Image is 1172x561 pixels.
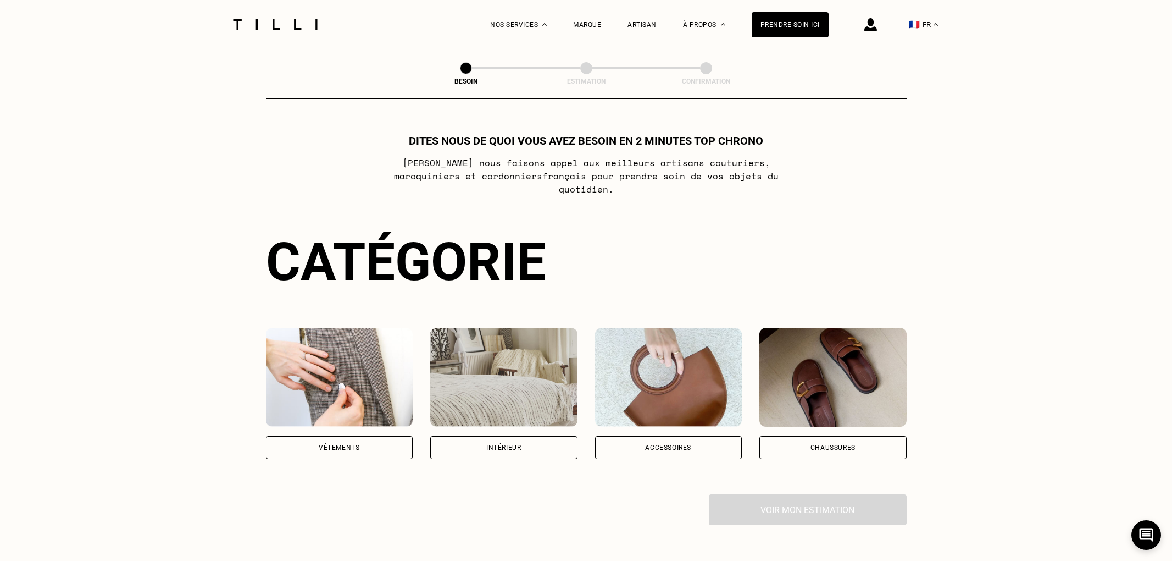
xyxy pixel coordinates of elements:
a: Artisan [627,21,657,29]
img: Logo du service de couturière Tilli [229,19,321,30]
div: Catégorie [266,231,907,293]
div: Vêtements [319,444,359,451]
h1: Dites nous de quoi vous avez besoin en 2 minutes top chrono [409,134,763,147]
a: Prendre soin ici [752,12,829,37]
div: Accessoires [645,444,691,451]
img: Menu déroulant à propos [721,23,725,26]
img: icône connexion [864,18,877,31]
div: Intérieur [486,444,521,451]
a: Marque [573,21,601,29]
img: Menu déroulant [542,23,547,26]
div: Besoin [411,78,521,85]
div: Estimation [531,78,641,85]
img: Chaussures [759,328,907,427]
img: menu déroulant [934,23,938,26]
img: Accessoires [595,328,742,427]
p: [PERSON_NAME] nous faisons appel aux meilleurs artisans couturiers , maroquiniers et cordonniers ... [368,156,804,196]
div: Confirmation [651,78,761,85]
img: Vêtements [266,328,413,427]
span: 🇫🇷 [909,19,920,30]
div: Chaussures [810,444,856,451]
img: Intérieur [430,328,577,427]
